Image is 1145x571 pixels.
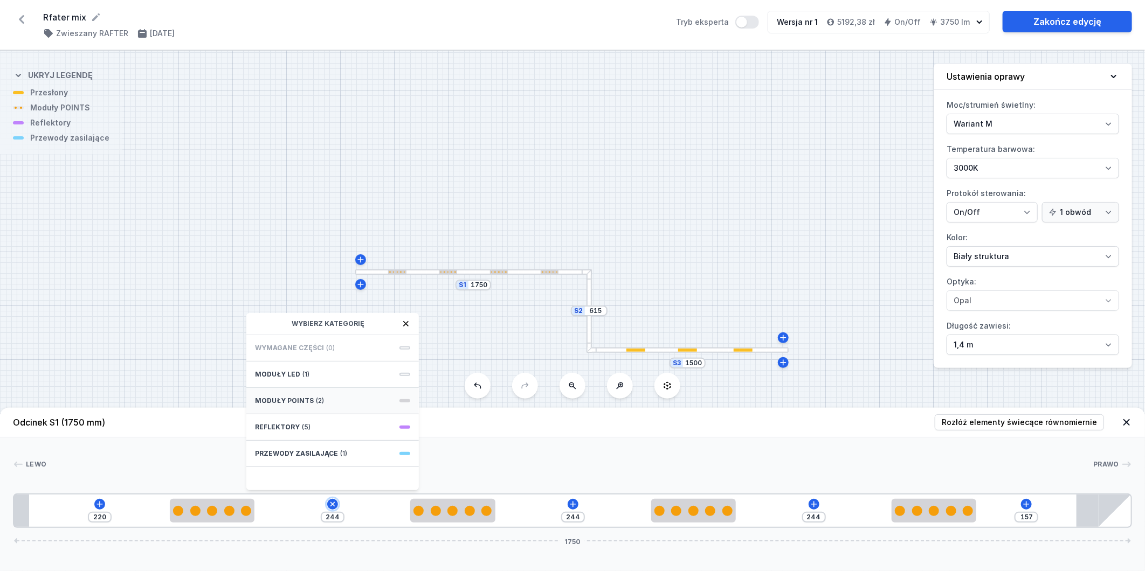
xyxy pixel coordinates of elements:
[316,396,324,405] span: (2)
[324,513,341,521] input: Wymiar [mm]
[302,370,309,379] span: (1)
[892,499,976,523] div: 5 POINTS module 133mm 37°
[255,344,324,352] span: Wymagane części
[942,417,1097,428] span: Rozłóż elementy świecące równomiernie
[560,538,585,544] span: 1750
[292,319,364,328] span: Wybierz kategorię
[43,11,663,24] form: Rfater mix
[809,499,819,510] button: Dodaj element
[947,229,1119,267] label: Kolor:
[61,417,105,428] span: (1750 mm)
[28,70,93,81] h4: Ukryj legendę
[1094,460,1120,469] span: Prawo
[777,17,818,27] div: Wersja nr 1
[325,497,340,512] button: Dodaj element
[91,513,108,521] input: Wymiar [mm]
[934,64,1132,90] button: Ustawienia oprawy
[894,17,921,27] h4: On/Off
[564,513,582,521] input: Wymiar [mm]
[255,370,300,379] span: Moduły LED
[471,281,488,289] input: Wymiar [mm]
[568,499,578,510] button: Dodaj element
[947,246,1119,267] select: Kolor:
[735,16,759,29] button: Tryb eksperta
[56,28,128,39] h4: Zwieszany RAFTER
[1021,499,1032,510] button: Dodaj element
[837,17,875,27] h4: 5192,38 zł
[676,16,759,29] label: Tryb eksperta
[1003,11,1132,32] a: Zakończ edycję
[255,449,338,458] span: Przewody zasilające
[340,449,347,458] span: (1)
[1018,513,1035,521] input: Wymiar [mm]
[1042,202,1119,222] select: Protokół sterowania:
[947,70,1025,83] h4: Ustawienia oprawy
[947,96,1119,134] label: Moc/strumień świetlny:
[947,335,1119,355] select: Długość zawiesi:
[255,396,314,405] span: Moduły POINTS
[947,114,1119,134] select: Moc/strumień świetlny:
[947,317,1119,355] label: Długość zawiesi:
[13,416,105,429] h4: Odcinek S1
[402,319,410,328] button: Zamknij okno
[651,499,736,523] div: 5 POINTS module 133mm 37°
[326,344,335,352] span: (0)
[410,499,495,523] div: 5 POINTS module 133mm 37°
[91,12,101,23] button: Edytuj nazwę projektu
[26,460,46,469] span: Lewo
[255,423,300,431] span: Reflektory
[13,61,93,87] button: Ukryj legendę
[947,273,1119,311] label: Optyka:
[947,158,1119,178] select: Temperatura barwowa:
[302,423,311,431] span: (5)
[805,513,823,521] input: Wymiar [mm]
[947,202,1038,222] select: Protokół sterowania:
[150,28,175,39] h4: [DATE]
[94,499,105,510] button: Dodaj element
[940,17,970,27] h4: 3750 lm
[587,307,604,315] input: Wymiar [mm]
[947,290,1119,311] select: Optyka:
[768,11,990,33] button: Wersja nr 15192,38 złOn/Off3750 lm
[947,141,1119,178] label: Temperatura barwowa:
[935,414,1104,430] button: Rozłóż elementy świecące równomiernie
[170,499,254,523] div: 5 POINTS module 133mm 37°
[947,185,1119,222] label: Protokół sterowania:
[685,359,702,367] input: Wymiar [mm]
